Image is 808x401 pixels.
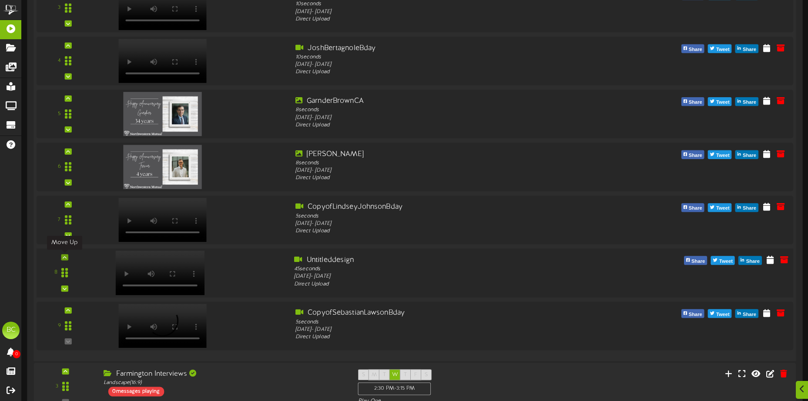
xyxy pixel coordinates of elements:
div: CopyofLindseyJohnsonBday [295,202,597,212]
div: 8 [54,269,57,277]
span: Tweet [714,151,731,160]
span: F [414,372,417,378]
span: T [404,372,407,378]
span: M [372,372,377,378]
span: Tweet [714,204,731,214]
div: JoshBertagnoleBday [295,44,597,54]
button: Share [681,150,704,159]
span: Share [741,151,758,160]
button: Share [681,44,704,53]
div: 10 seconds [295,0,597,8]
div: Direct Upload [295,68,597,76]
span: Share [741,45,758,54]
span: Share [687,204,704,214]
span: Share [687,45,704,54]
button: Tweet [708,97,732,106]
div: [DATE] - [DATE] [295,220,597,228]
span: S [425,372,428,378]
div: [DATE] - [DATE] [295,114,597,122]
span: Tweet [717,257,734,266]
div: 6 [58,163,61,170]
button: Tweet [708,309,732,318]
div: Farmington Interviews [104,369,345,379]
span: Share [687,151,704,160]
div: 8 seconds [295,160,597,167]
button: Tweet [708,204,732,212]
div: Landscape ( 16:9 ) [104,379,345,387]
div: [DATE] - [DATE] [295,326,597,333]
div: [DATE] - [DATE] [295,167,597,174]
div: Direct Upload [295,228,597,235]
button: Tweet [711,256,735,265]
div: Untitleddesign [294,255,599,265]
span: Share [690,257,707,266]
button: Share [735,204,758,212]
button: Tweet [708,44,732,53]
button: Share [681,97,704,106]
div: Direct Upload [294,281,599,289]
button: Share [681,309,704,318]
div: [PERSON_NAME] [295,150,597,160]
div: 9 [58,322,61,330]
span: W [392,372,398,378]
div: 2:30 PM - 3:15 PM [358,382,431,395]
div: [DATE] - [DATE] [294,273,599,281]
img: 2a67b92a-4a24-4ce7-9e9f-19824d061f93.jpg [124,145,202,189]
span: Share [744,257,761,266]
div: CopyofSebastianLawsonBday [295,308,597,318]
span: Share [687,310,704,319]
span: Share [741,204,758,214]
span: Share [687,98,704,107]
button: Share [738,256,762,265]
div: 45 seconds [294,265,599,273]
div: 0 messages playing [108,387,164,396]
button: Tweet [708,150,732,159]
button: Share [735,44,758,53]
div: GarnderBrownCA [295,96,597,106]
div: BC [2,322,20,339]
button: Share [735,309,758,318]
div: Direct Upload [295,16,597,23]
div: [DATE] - [DATE] [295,61,597,68]
div: Direct Upload [295,175,597,182]
button: Share [684,256,707,265]
span: 0 [13,350,20,358]
img: f06937a9-f624-45df-9a64-24a9535a2530.jpg [124,92,202,136]
button: Share [735,150,758,159]
span: Share [741,98,758,107]
span: T [383,372,386,378]
span: Tweet [714,98,731,107]
button: Share [735,97,758,106]
div: [DATE] - [DATE] [295,8,597,15]
span: Tweet [714,310,731,319]
div: 10 seconds [295,54,597,61]
div: Direct Upload [295,333,597,341]
div: 5 seconds [295,212,597,220]
span: S [362,372,365,378]
span: Tweet [714,45,731,54]
div: 8 seconds [295,106,597,114]
div: Direct Upload [295,122,597,129]
div: 5 seconds [295,318,597,326]
span: Share [741,310,758,319]
button: Share [681,204,704,212]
